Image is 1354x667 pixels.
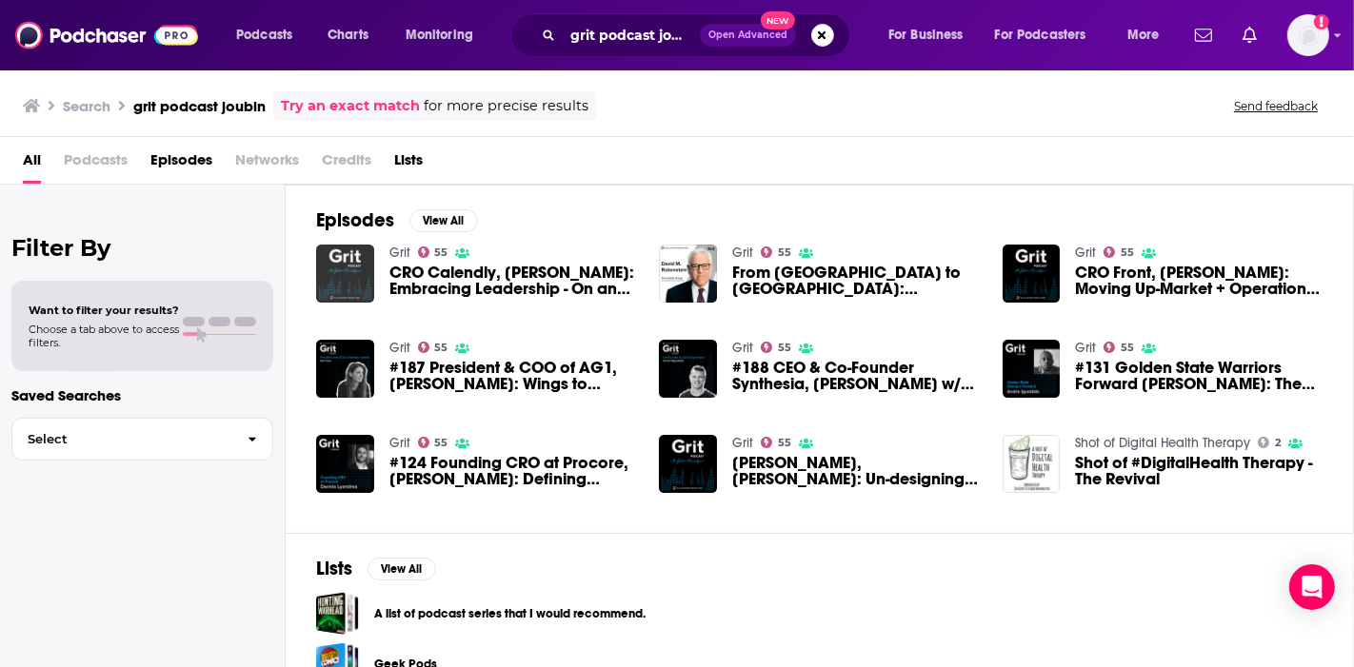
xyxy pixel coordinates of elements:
span: From [GEOGRAPHIC_DATA] to [GEOGRAPHIC_DATA]: [PERSON_NAME] [732,265,980,297]
a: 55 [418,342,448,353]
button: open menu [1114,20,1184,50]
a: Show notifications dropdown [1235,19,1264,51]
button: Send feedback [1228,98,1324,114]
a: #131 Golden State Warriors Forward Andre Iguodala: The Sixth Man [1075,360,1323,392]
a: Grit [732,435,753,451]
a: Grit [732,245,753,261]
button: View All [368,558,436,580]
img: Shot of #DigitalHealth Therapy - The Revival [1003,435,1061,493]
span: Want to filter your results? [29,304,179,317]
h2: Lists [316,557,352,580]
h3: grit podcast joubin [133,97,266,115]
span: 55 [778,343,791,352]
span: Choose a tab above to access filters. [29,323,179,349]
a: Grit [389,435,410,451]
a: 55 [761,437,791,448]
button: Select [11,418,273,461]
span: #188 CEO & Co-Founder Synthesia, [PERSON_NAME] w/ [PERSON_NAME]: Gorilla in the Room [732,360,980,392]
a: Episodes [150,145,212,184]
a: 55 [418,437,448,448]
a: Lists [394,145,423,184]
span: Credits [322,145,371,184]
a: All [23,145,41,184]
a: #124 Founding CRO at Procore, Dennis Lyandres: Defining "Winning" [389,455,637,487]
a: Charts [315,20,380,50]
span: For Business [888,22,964,49]
a: #188 CEO & Co-Founder Synthesia, Victor Riparbelli w/ Josh Coyne: Gorilla in the Room [659,340,717,398]
a: 55 [1104,342,1134,353]
h2: Filter By [11,234,273,262]
a: CRO Front, LB Harvey: Moving Up-Market + Operational Excellence [1075,265,1323,297]
a: Grit [732,340,753,356]
span: CRO Front, [PERSON_NAME]: Moving Up-Market + Operational Excellence [1075,265,1323,297]
img: #131 Golden State Warriors Forward Andre Iguodala: The Sixth Man [1003,340,1061,398]
a: Try an exact match [281,95,420,117]
span: Monitoring [406,22,473,49]
span: #131 Golden State Warriors Forward [PERSON_NAME]: The Sixth Man [1075,360,1323,392]
span: For Podcasters [995,22,1086,49]
input: Search podcasts, credits, & more... [563,20,700,50]
h3: Search [63,97,110,115]
span: Podcasts [236,22,292,49]
img: #187 President & COO of AG1, Kat Cole: Wings to Supplements [316,340,374,398]
a: Shot of Digital Health Therapy [1075,435,1250,451]
img: #124 Founding CRO at Procore, Dennis Lyandres: Defining "Winning" [316,435,374,493]
button: open menu [392,20,498,50]
span: 55 [434,248,448,257]
span: Podcasts [64,145,128,184]
div: Open Intercom Messenger [1289,564,1335,610]
a: From White House to Wall Street: David Rubenstein [732,265,980,297]
button: open menu [223,20,317,50]
a: 55 [761,342,791,353]
a: ListsView All [316,557,436,580]
a: Grit [389,245,410,261]
span: CRO Calendly, [PERSON_NAME]: Embracing Leadership - On and Off the Basketball Court [389,265,637,297]
a: Show notifications dropdown [1187,19,1220,51]
button: Show profile menu [1287,14,1329,56]
span: 55 [1121,343,1134,352]
button: View All [409,209,478,232]
a: CRO Pendo, Jennifer Brannigan: Un-designing Your Leadership Path [732,455,980,487]
img: User Profile [1287,14,1329,56]
a: #188 CEO & Co-Founder Synthesia, Victor Riparbelli w/ Josh Coyne: Gorilla in the Room [732,360,980,392]
span: More [1127,22,1160,49]
span: for more precise results [424,95,588,117]
a: 55 [761,246,791,258]
p: Saved Searches [11,386,273,404]
span: [PERSON_NAME], [PERSON_NAME]: Un-designing Your Leadership Path [732,455,980,487]
img: From White House to Wall Street: David Rubenstein [659,245,717,303]
span: Shot of #DigitalHealth Therapy - The Revival [1075,455,1323,487]
a: A list of podcast series that I would recommend. [316,592,359,635]
a: 2 [1258,437,1281,448]
span: Select [12,433,232,445]
h2: Episodes [316,208,394,232]
button: open menu [875,20,987,50]
span: Charts [328,22,368,49]
img: Podchaser - Follow, Share and Rate Podcasts [15,17,198,53]
a: Grit [1075,340,1096,356]
span: 55 [778,248,791,257]
span: 55 [434,439,448,447]
span: Logged in as emilyjherman [1287,14,1329,56]
a: Grit [389,340,410,356]
a: #187 President & COO of AG1, Kat Cole: Wings to Supplements [389,360,637,392]
span: New [761,11,795,29]
a: A list of podcast series that I would recommend. [374,603,646,624]
img: CRO Front, LB Harvey: Moving Up-Market + Operational Excellence [1003,245,1061,303]
span: Open Advanced [708,30,787,40]
a: CRO Pendo, Jennifer Brannigan: Un-designing Your Leadership Path [659,435,717,493]
span: 55 [434,343,448,352]
a: Grit [1075,245,1096,261]
a: CRO Calendly, Kate Ahlering: Embracing Leadership - On and Off the Basketball Court [389,265,637,297]
span: Networks [235,145,299,184]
